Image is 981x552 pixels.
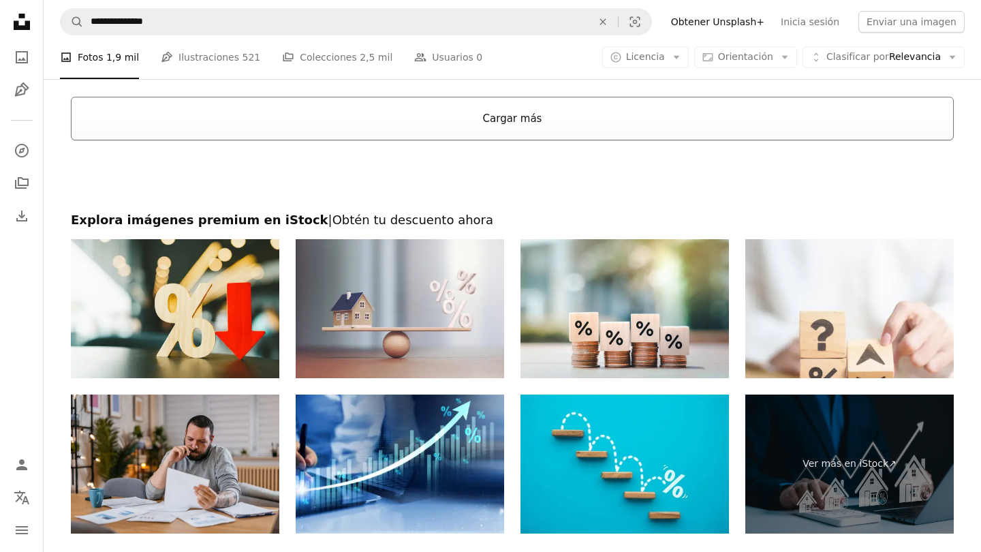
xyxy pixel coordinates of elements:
h2: Explora imágenes premium en iStock [71,212,954,228]
button: Borrar [588,9,618,35]
a: Inicia sesión [773,11,847,33]
a: Colecciones [8,170,35,197]
a: Obtener Unsplash+ [663,11,773,33]
span: 521 [242,50,260,65]
img: Hombre revisando finanzas personales en casa [71,395,279,534]
a: Ilustraciones [8,76,35,104]
img: Signo de porcentaje que se mueve hacia abajo desde la escalera superior sobre fondo azul. [520,395,729,534]
span: Clasificar por [826,51,889,62]
img: Financiamiento de tasas de interés y tasas hipotecarias. Bloque de madera con signo de porcentaje... [520,239,729,378]
img: Símbolo de porcentaje y flecha de crecimiento. Las tasas de interés siguen aumentando, las accion... [296,395,504,534]
span: Relevancia [826,50,941,64]
a: Ver más en iStock↗ [745,395,954,534]
button: Buscar en Unsplash [61,9,84,35]
button: Idioma [8,484,35,511]
img: wood block of Question mark with percentage change to UP and Down arrow. Interest rate, GDP, stoc... [745,239,954,378]
img: Percentage model and down arrow with evening sky Key concepts for success, methods, systems of ra... [71,239,279,378]
button: Enviar una imagen [858,11,965,33]
span: 2,5 mil [360,50,392,65]
button: Cargar más [71,97,954,140]
span: 0 [476,50,482,65]
span: Orientación [718,51,773,62]
a: Inicio — Unsplash [8,8,35,38]
button: Licencia [602,46,689,68]
a: Usuarios 0 [414,35,482,79]
a: Colecciones 2,5 mil [282,35,392,79]
button: Orientación [694,46,797,68]
a: Ilustraciones 521 [161,35,260,79]
button: Menú [8,517,35,544]
span: | Obtén tu descuento ahora [328,213,493,227]
button: Búsqueda visual [619,9,651,35]
span: Licencia [626,51,665,62]
a: Iniciar sesión / Registrarse [8,451,35,478]
button: Clasificar porRelevancia [803,46,965,68]
form: Encuentra imágenes en todo el sitio [60,8,652,35]
a: Historial de descargas [8,202,35,230]
a: Explorar [8,137,35,164]
a: Fotos [8,44,35,71]
img: Comercio de bienes raíces y escalas de madera y signos de porcentaje, concepto de interés hipotec... [296,239,504,378]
